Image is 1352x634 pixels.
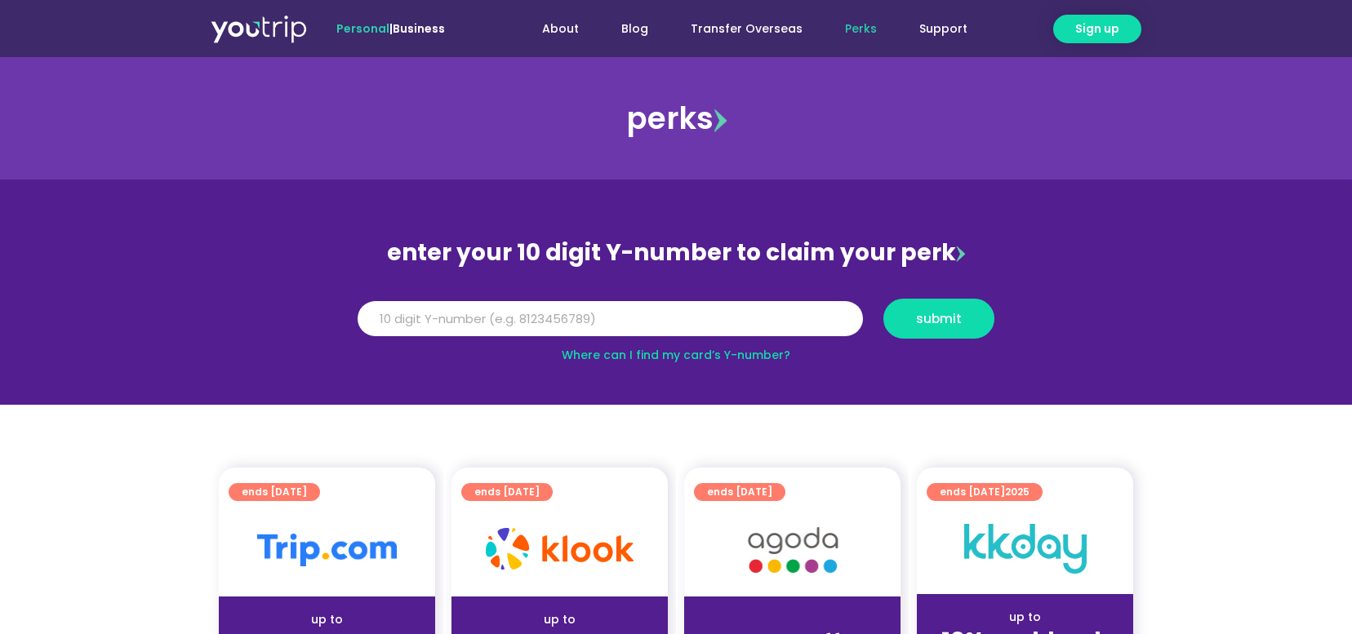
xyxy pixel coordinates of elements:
[694,483,785,501] a: ends [DATE]
[898,14,989,44] a: Support
[916,313,962,325] span: submit
[229,483,320,501] a: ends [DATE]
[393,20,445,37] a: Business
[336,20,445,37] span: |
[562,347,790,363] a: Where can I find my card’s Y-number?
[1075,20,1119,38] span: Sign up
[883,299,994,339] button: submit
[521,14,600,44] a: About
[465,611,655,628] div: up to
[474,483,540,501] span: ends [DATE]
[1053,15,1141,43] a: Sign up
[940,483,1030,501] span: ends [DATE]
[461,483,553,501] a: ends [DATE]
[669,14,824,44] a: Transfer Overseas
[242,483,307,501] span: ends [DATE]
[824,14,898,44] a: Perks
[232,611,422,628] div: up to
[600,14,669,44] a: Blog
[1005,485,1030,499] span: 2025
[707,483,772,501] span: ends [DATE]
[777,611,807,627] span: up to
[358,299,994,351] form: Y Number
[336,20,389,37] span: Personal
[489,14,989,44] nav: Menu
[930,609,1120,626] div: up to
[927,483,1043,501] a: ends [DATE]2025
[349,232,1003,274] div: enter your 10 digit Y-number to claim your perk
[358,301,863,337] input: 10 digit Y-number (e.g. 8123456789)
